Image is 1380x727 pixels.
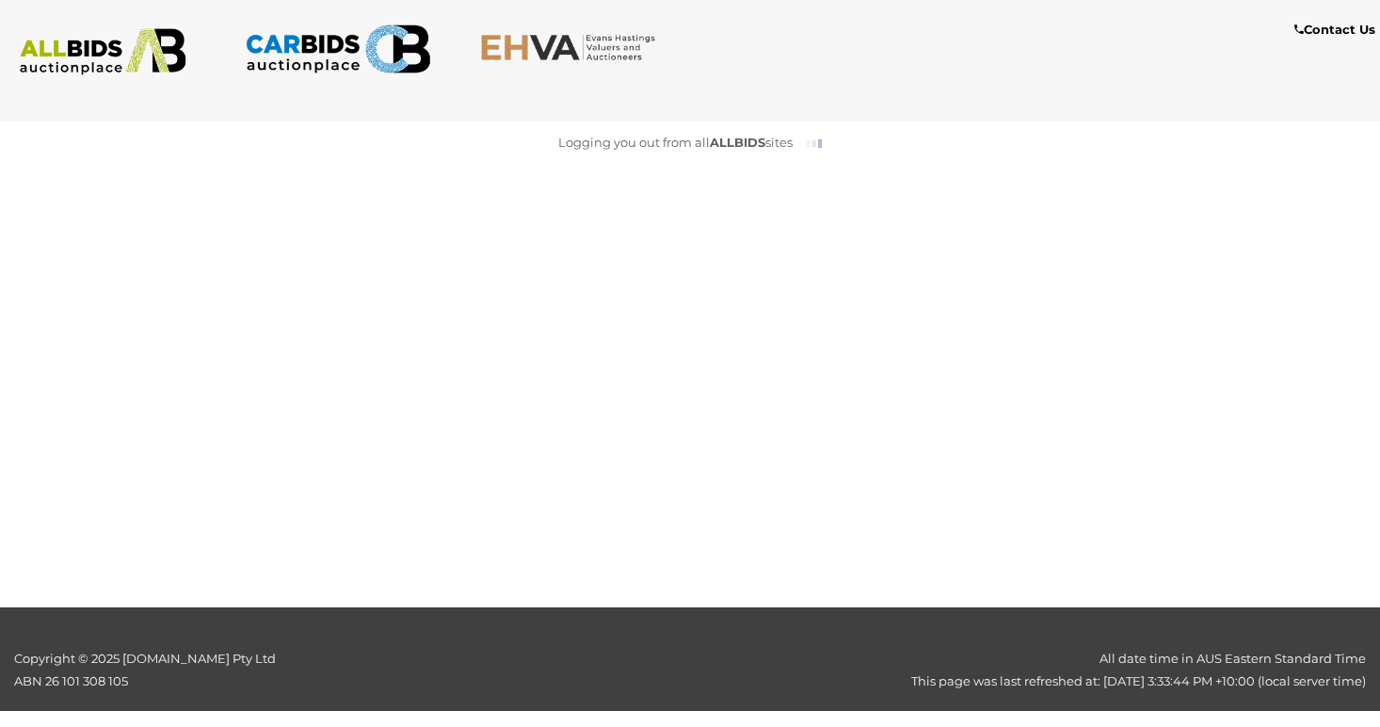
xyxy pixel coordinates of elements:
[245,19,430,79] img: CARBIDS.com.au
[710,135,765,150] b: ALLBIDS
[10,28,196,75] img: ALLBIDS.com.au
[807,138,822,149] img: small-loading.gif
[1294,19,1380,40] a: Contact Us
[1294,22,1375,37] b: Contact Us
[480,33,666,61] img: EHVA.com.au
